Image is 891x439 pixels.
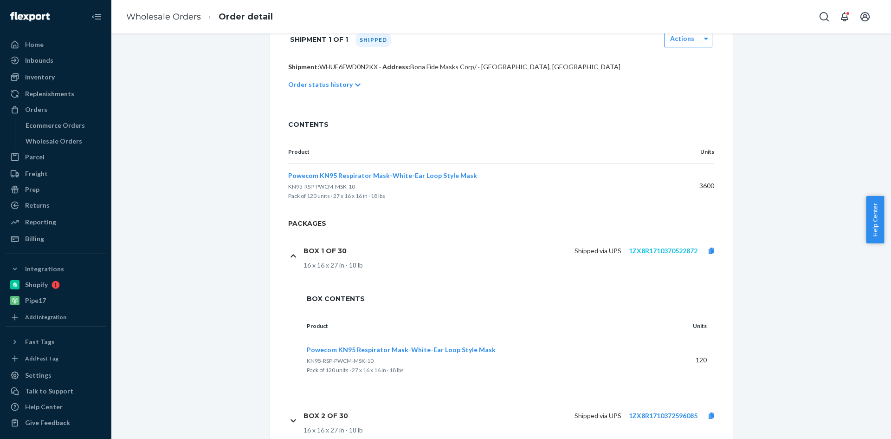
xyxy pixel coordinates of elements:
[288,171,477,179] span: Powecom KN95 Respirator Mask-White-Ear Loop Style Mask
[815,7,833,26] button: Open Search Box
[6,70,106,85] a: Inventory
[856,7,874,26] button: Open account menu
[355,33,391,47] div: Shipped
[6,231,106,246] a: Billing
[303,426,725,435] div: 16 x 16 x 27 in · 18 lb
[290,30,348,49] h1: Shipment 1 of 1
[219,12,273,22] a: Order detail
[307,366,653,375] p: Pack of 120 units · 27 x 16 x 16 in · 18 lbs
[866,196,884,243] button: Help Center
[675,181,714,190] p: 3600
[25,371,52,380] div: Settings
[25,234,44,243] div: Billing
[307,294,707,303] span: Box Contents
[307,345,496,354] button: Powecom KN95 Respirator Mask-White-Ear Loop Style Mask
[26,121,85,130] div: Ecommerce Orders
[382,63,410,71] span: Address:
[6,384,106,399] a: Talk to Support
[87,7,106,26] button: Close Navigation
[303,261,725,270] div: 16 x 16 x 27 in · 18 lb
[288,191,660,201] p: Pack of 120 units · 27 x 16 x 16 in · 18 lbs
[668,322,707,330] p: Units
[6,166,106,181] a: Freight
[629,412,697,419] a: 1ZX8R1710372596085
[6,368,106,383] a: Settings
[303,412,348,420] h1: Box 2 of 30
[6,334,106,349] button: Fast Tags
[126,12,201,22] a: Wholesale Orders
[288,183,355,190] span: KN95-RSP-PWCM-MSK-10
[307,322,653,330] p: Product
[303,247,347,255] h1: Box 1 of 30
[25,201,50,210] div: Returns
[25,169,48,178] div: Freight
[25,185,39,194] div: Prep
[6,37,106,52] a: Home
[25,264,64,274] div: Integrations
[288,171,477,180] button: Powecom KN95 Respirator Mask-White-Ear Loop Style Mask
[288,120,714,129] span: CONTENTS
[670,34,694,43] label: Actions
[675,148,714,156] p: Units
[6,277,106,292] a: Shopify
[307,357,374,364] span: KN95-RSP-PWCM-MSK-10
[575,411,621,420] p: Shipped via UPS
[835,7,854,26] button: Open notifications
[25,313,66,321] div: Add Integration
[307,346,496,354] span: Powecom KN95 Respirator Mask-White-Ear Loop Style Mask
[6,102,106,117] a: Orders
[6,415,106,430] button: Give Feedback
[25,105,47,114] div: Orders
[6,198,106,213] a: Returns
[25,354,58,362] div: Add Fast Tag
[6,262,106,276] button: Integrations
[6,293,106,308] a: Pipe17
[6,150,106,164] a: Parcel
[6,53,106,68] a: Inbounds
[6,353,106,364] a: Add Fast Tag
[6,215,106,229] a: Reporting
[288,62,714,72] p: WHUE6FWD0N2KX · Bona Fide Masks Corp/ · [GEOGRAPHIC_DATA], [GEOGRAPHIC_DATA]
[575,246,621,256] p: Shipped via UPS
[25,72,55,82] div: Inventory
[25,217,56,227] div: Reporting
[668,355,707,365] p: 120
[25,296,46,305] div: Pipe17
[270,219,733,236] h2: Packages
[25,40,44,49] div: Home
[21,118,106,133] a: Ecommerce Orders
[6,312,106,323] a: Add Integration
[10,12,50,21] img: Flexport logo
[288,80,353,89] p: Order status history
[288,148,660,156] p: Product
[25,337,55,347] div: Fast Tags
[21,134,106,149] a: Wholesale Orders
[25,418,70,427] div: Give Feedback
[26,137,82,146] div: Wholesale Orders
[25,280,48,289] div: Shopify
[25,89,74,98] div: Replenishments
[288,63,319,71] span: Shipment:
[6,182,106,197] a: Prep
[6,400,106,414] a: Help Center
[25,387,73,396] div: Talk to Support
[629,247,697,255] a: 1ZX8R1710370522872
[25,56,53,65] div: Inbounds
[25,402,63,412] div: Help Center
[6,86,106,101] a: Replenishments
[25,152,45,162] div: Parcel
[119,3,280,31] ol: breadcrumbs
